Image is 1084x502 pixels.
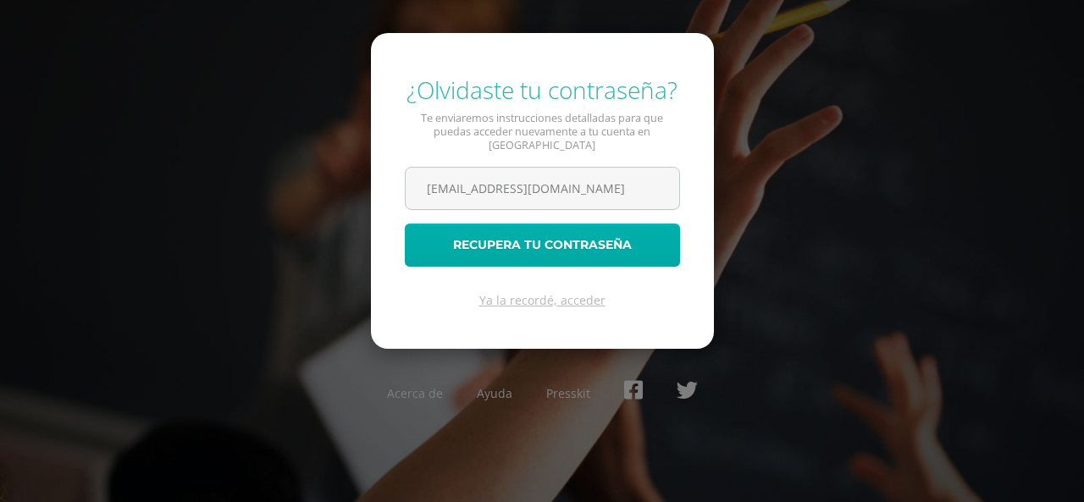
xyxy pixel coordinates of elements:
[477,385,512,401] a: Ayuda
[406,168,679,209] input: Correo electrónico
[387,385,443,401] a: Acerca de
[479,292,606,308] a: Ya la recordé, acceder
[405,74,680,106] div: ¿Olvidaste tu contraseña?
[546,385,590,401] a: Presskit
[405,112,680,153] p: Te enviaremos instrucciones detalladas para que puedas acceder nuevamente a tu cuenta en [GEOGRAP...
[405,223,680,267] button: Recupera tu contraseña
